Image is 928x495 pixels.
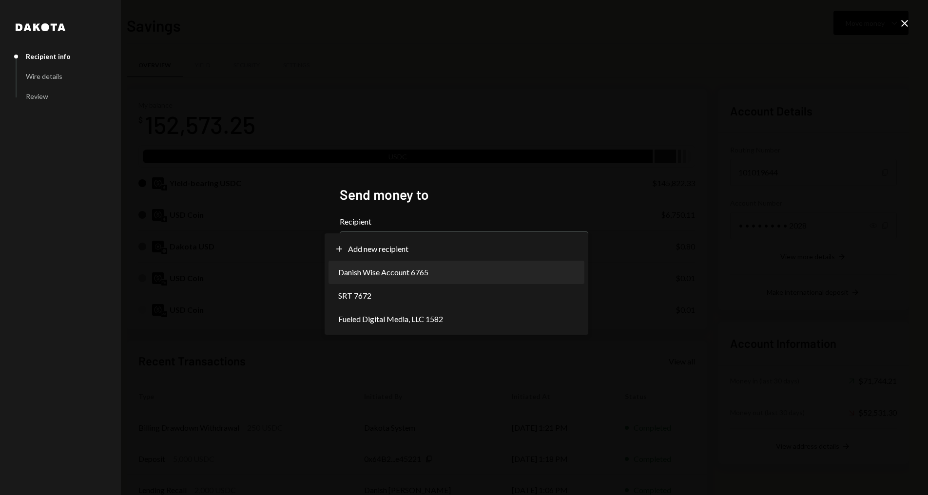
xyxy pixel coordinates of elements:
div: Review [26,92,48,100]
span: SRT 7672 [338,290,371,302]
div: Recipient info [26,52,71,60]
button: Recipient [340,231,588,259]
span: Add new recipient [348,243,408,255]
span: Fueled Digital Media, LLC 1582 [338,313,443,325]
h2: Send money to [340,185,588,204]
div: Wire details [26,72,62,80]
span: Danish Wise Account 6765 [338,267,428,278]
label: Recipient [340,216,588,228]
